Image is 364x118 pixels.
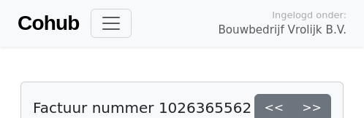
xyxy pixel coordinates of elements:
a: Cohub [18,6,79,41]
button: Toggle navigation [91,9,132,38]
span: Bouwbedrijf Vrolijk B.V. [218,22,346,39]
h5: Factuur nummer 1026365562 [33,99,251,117]
span: Ingelogd onder: [272,8,346,22]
